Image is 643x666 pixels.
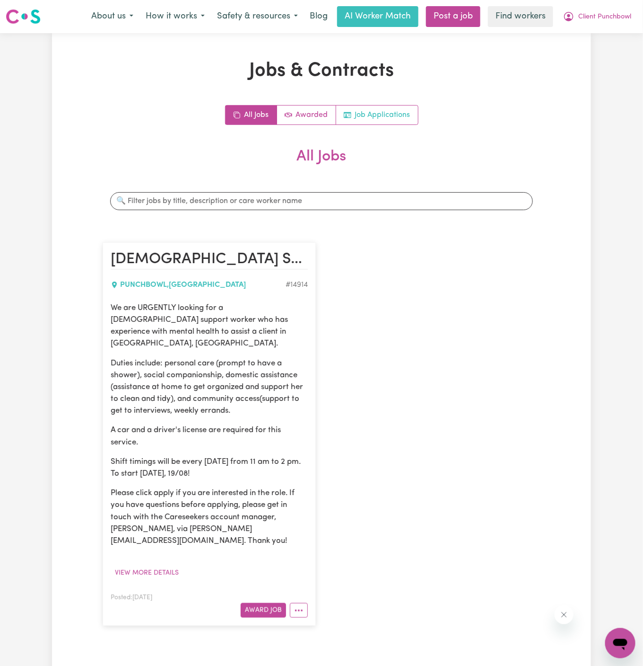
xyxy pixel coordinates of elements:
[85,7,139,27] button: About us
[111,302,308,350] p: We are URGENTLY looking for a [DEMOGRAPHIC_DATA] support worker who has experience with mental he...
[277,106,336,124] a: Active jobs
[555,605,573,624] iframe: Close message
[111,279,286,291] div: PUNCHBOWL , [GEOGRAPHIC_DATA]
[426,6,480,27] a: Post a job
[557,7,637,27] button: My Account
[605,628,635,658] iframe: Button to launch messaging window
[6,7,57,14] span: Need any help?
[111,487,308,547] p: Please click apply if you are interested in the role. If you have questions before applying, plea...
[304,6,333,27] a: Blog
[111,456,308,480] p: Shift timings will be every [DATE] from 11 am to 2 pm. To start [DATE], 19/08!
[103,60,540,82] h1: Jobs & Contracts
[286,279,308,291] div: Job ID #14914
[337,6,418,27] a: AI Worker Match
[488,6,553,27] a: Find workers
[226,106,277,124] a: All jobs
[110,192,533,210] input: 🔍 Filter jobs by title, description or care worker name
[111,250,308,269] h2: Female Support Worker Needed In Punchbowl, NSW
[241,603,286,618] button: Award Job
[211,7,304,27] button: Safety & resources
[336,106,418,124] a: Job applications
[139,7,211,27] button: How it works
[111,424,308,448] p: A car and a driver's license are required for this service.
[111,566,183,580] button: View more details
[111,595,152,601] span: Posted: [DATE]
[578,12,631,22] span: Client Punchbowl
[103,148,540,181] h2: All Jobs
[6,6,41,27] a: Careseekers logo
[111,357,308,417] p: Duties include: personal care (prompt to have a shower), social companionship, domestic assistanc...
[6,8,41,25] img: Careseekers logo
[290,603,308,618] button: More options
